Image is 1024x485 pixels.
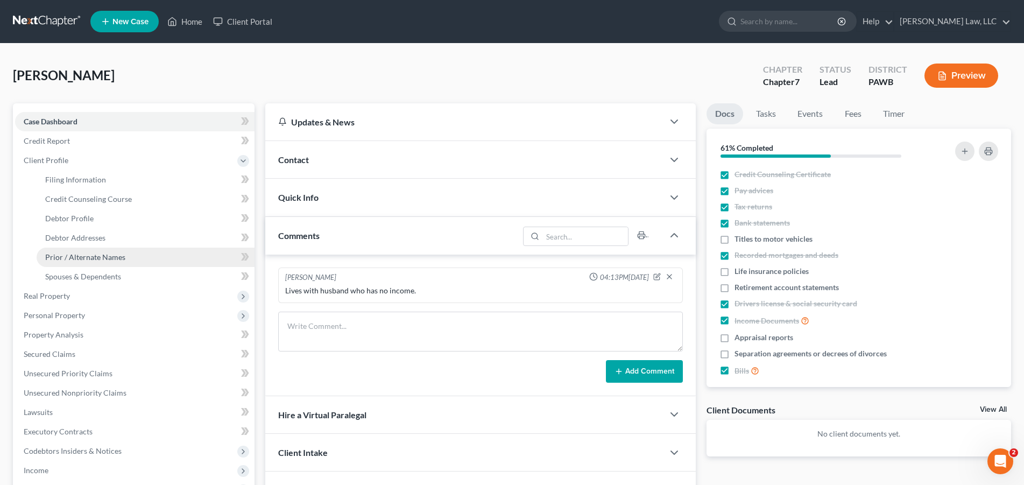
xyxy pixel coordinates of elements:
[820,76,851,88] div: Lead
[24,136,70,145] span: Credit Report
[789,103,831,124] a: Events
[987,448,1013,474] iframe: Intercom live chat
[285,285,676,296] div: Lives with husband who has no income.
[735,250,838,261] span: Recorded mortgages and deeds
[45,272,121,281] span: Spouses & Dependents
[735,217,790,228] span: Bank statements
[735,315,799,326] span: Income Documents
[735,365,749,376] span: Bills
[24,427,93,436] span: Executory Contracts
[735,266,809,277] span: Life insurance policies
[278,116,651,128] div: Updates & News
[735,169,831,180] span: Credit Counseling Certificate
[735,234,813,244] span: Titles to motor vehicles
[24,349,75,359] span: Secured Claims
[707,404,775,416] div: Client Documents
[24,407,53,417] span: Lawsuits
[45,194,132,203] span: Credit Counseling Course
[735,185,773,196] span: Pay advices
[15,325,255,345] a: Property Analysis
[15,403,255,422] a: Lawsuits
[1009,448,1018,457] span: 2
[606,360,683,383] button: Add Comment
[24,369,112,378] span: Unsecured Priority Claims
[278,447,328,458] span: Client Intake
[820,64,851,76] div: Status
[24,311,85,320] span: Personal Property
[24,446,122,455] span: Codebtors Insiders & Notices
[735,348,887,359] span: Separation agreements or decrees of divorces
[868,64,907,76] div: District
[715,428,1002,439] p: No client documents yet.
[15,422,255,441] a: Executory Contracts
[980,406,1007,413] a: View All
[874,103,913,124] a: Timer
[13,67,115,83] span: [PERSON_NAME]
[24,291,70,300] span: Real Property
[721,143,773,152] strong: 61% Completed
[45,252,125,262] span: Prior / Alternate Names
[278,192,319,202] span: Quick Info
[24,466,48,475] span: Income
[37,189,255,209] a: Credit Counseling Course
[600,272,649,283] span: 04:13PM[DATE]
[15,364,255,383] a: Unsecured Priority Claims
[112,18,149,26] span: New Case
[278,154,309,165] span: Contact
[24,388,126,397] span: Unsecured Nonpriority Claims
[894,12,1011,31] a: [PERSON_NAME] Law, LLC
[735,201,772,212] span: Tax returns
[735,282,839,293] span: Retirement account statements
[37,170,255,189] a: Filing Information
[857,12,893,31] a: Help
[37,209,255,228] a: Debtor Profile
[795,76,800,87] span: 7
[37,228,255,248] a: Debtor Addresses
[24,117,77,126] span: Case Dashboard
[836,103,870,124] a: Fees
[15,345,255,364] a: Secured Claims
[208,12,278,31] a: Client Portal
[15,112,255,131] a: Case Dashboard
[740,11,839,31] input: Search by name...
[285,272,336,283] div: [PERSON_NAME]
[278,410,366,420] span: Hire a Virtual Paralegal
[37,248,255,267] a: Prior / Alternate Names
[45,175,106,184] span: Filing Information
[278,230,320,241] span: Comments
[543,227,628,245] input: Search...
[707,103,743,124] a: Docs
[868,76,907,88] div: PAWB
[24,156,68,165] span: Client Profile
[24,330,83,339] span: Property Analysis
[45,214,94,223] span: Debtor Profile
[37,267,255,286] a: Spouses & Dependents
[924,64,998,88] button: Preview
[735,298,857,309] span: Drivers license & social security card
[45,233,105,242] span: Debtor Addresses
[15,131,255,151] a: Credit Report
[162,12,208,31] a: Home
[15,383,255,403] a: Unsecured Nonpriority Claims
[763,64,802,76] div: Chapter
[763,76,802,88] div: Chapter
[747,103,785,124] a: Tasks
[735,332,793,343] span: Appraisal reports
